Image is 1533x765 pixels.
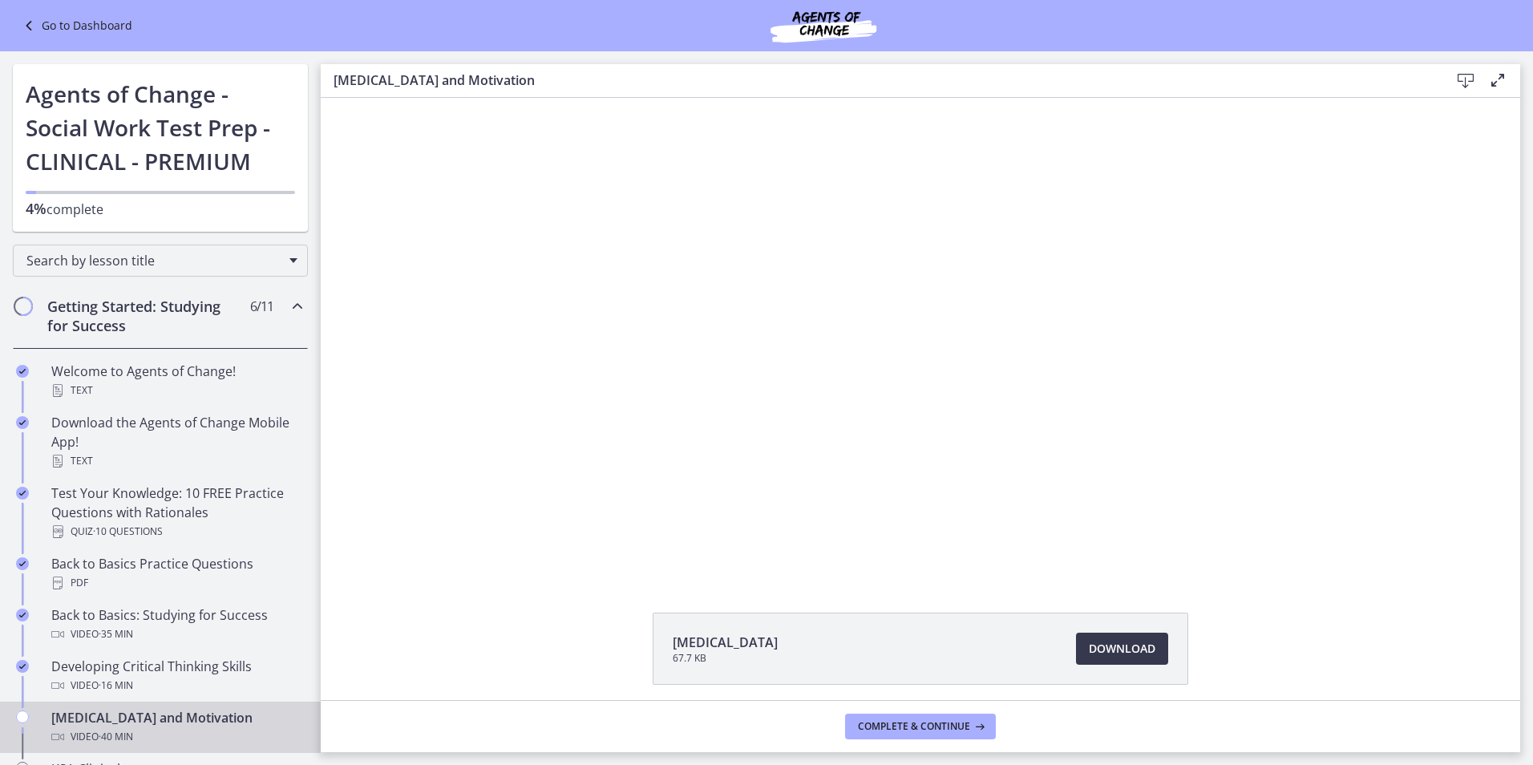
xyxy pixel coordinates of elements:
i: Completed [16,487,29,500]
iframe: Video Lesson [321,98,1520,576]
i: Completed [16,416,29,429]
span: Search by lesson title [26,252,281,269]
div: Developing Critical Thinking Skills [51,657,301,695]
div: Video [51,625,301,644]
div: Search by lesson title [13,245,308,277]
a: Go to Dashboard [19,16,132,35]
h1: Agents of Change - Social Work Test Prep - CLINICAL - PREMIUM [26,77,295,178]
span: Complete & continue [858,720,970,733]
span: 4% [26,199,47,218]
div: Back to Basics Practice Questions [51,554,301,593]
a: Download [1076,633,1168,665]
i: Completed [16,660,29,673]
span: · 16 min [99,676,133,695]
span: Download [1089,639,1155,658]
span: 67.7 KB [673,652,778,665]
img: Agents of Change [727,6,920,45]
div: Welcome to Agents of Change! [51,362,301,400]
span: · 40 min [99,727,133,747]
p: complete [26,199,295,219]
h3: [MEDICAL_DATA] and Motivation [334,71,1424,90]
div: Test Your Knowledge: 10 FREE Practice Questions with Rationales [51,484,301,541]
i: Completed [16,557,29,570]
div: Video [51,676,301,695]
span: · 10 Questions [93,522,163,541]
i: Completed [16,365,29,378]
span: [MEDICAL_DATA] [673,633,778,652]
div: [MEDICAL_DATA] and Motivation [51,708,301,747]
div: Download the Agents of Change Mobile App! [51,413,301,471]
div: Text [51,381,301,400]
button: Complete & continue [845,714,996,739]
i: Completed [16,609,29,621]
h2: Getting Started: Studying for Success [47,297,243,335]
div: Back to Basics: Studying for Success [51,605,301,644]
div: Text [51,451,301,471]
span: · 35 min [99,625,133,644]
span: 6 / 11 [250,297,273,316]
div: Quiz [51,522,301,541]
div: PDF [51,573,301,593]
div: Video [51,727,301,747]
